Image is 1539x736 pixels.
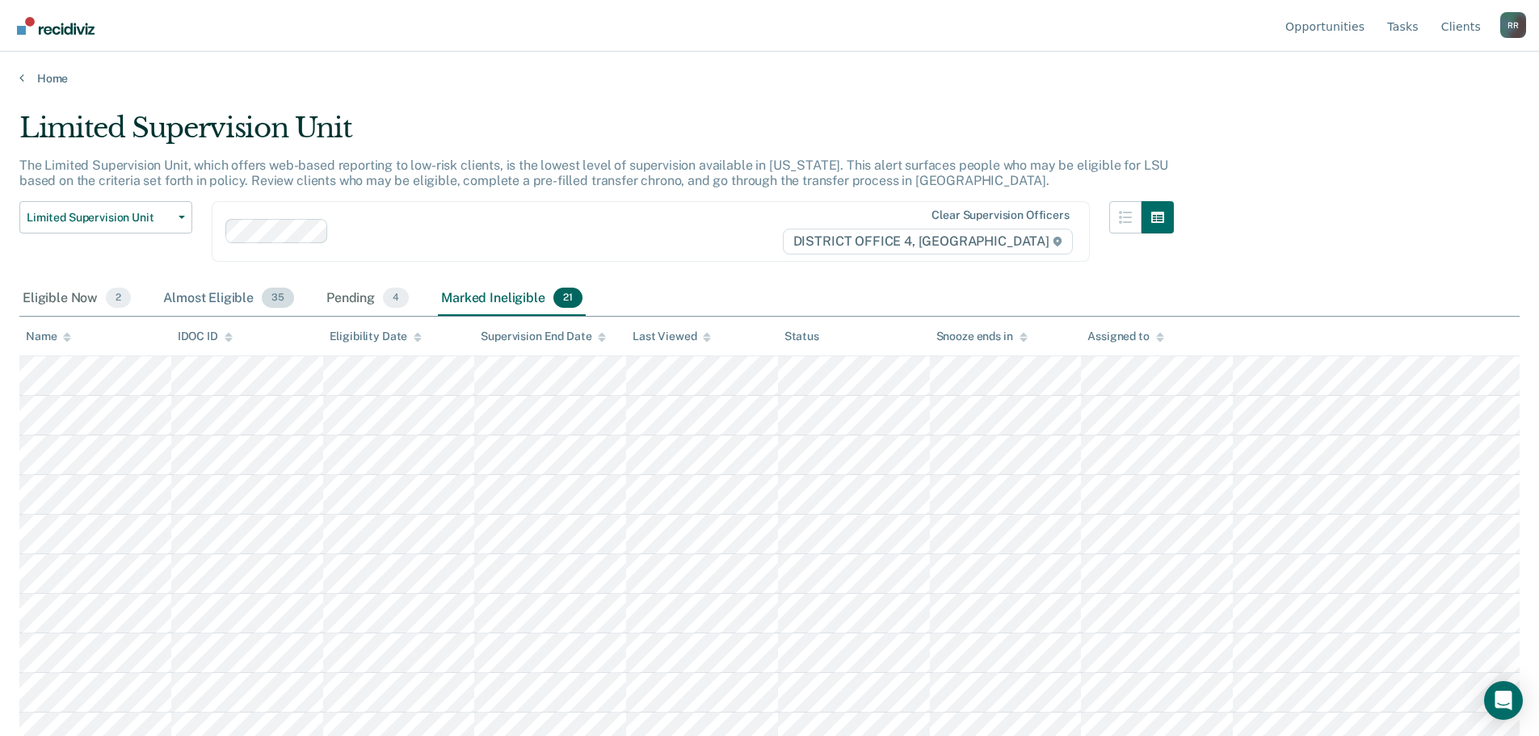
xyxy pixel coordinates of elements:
[262,288,294,309] span: 35
[106,288,131,309] span: 2
[178,330,233,343] div: IDOC ID
[1087,330,1163,343] div: Assigned to
[438,281,585,317] div: Marked Ineligible21
[936,330,1028,343] div: Snooze ends in
[783,229,1073,254] span: DISTRICT OFFICE 4, [GEOGRAPHIC_DATA]
[1500,12,1526,38] button: Profile dropdown button
[481,330,606,343] div: Supervision End Date
[330,330,423,343] div: Eligibility Date
[784,330,819,343] div: Status
[931,208,1069,222] div: Clear supervision officers
[160,281,297,317] div: Almost Eligible35
[19,281,134,317] div: Eligible Now2
[19,111,1174,158] div: Limited Supervision Unit
[383,288,409,309] span: 4
[17,17,95,35] img: Recidiviz
[19,71,1520,86] a: Home
[633,330,711,343] div: Last Viewed
[19,201,192,233] button: Limited Supervision Unit
[553,288,582,309] span: 21
[27,211,172,225] span: Limited Supervision Unit
[26,330,71,343] div: Name
[323,281,412,317] div: Pending4
[1484,681,1523,720] div: Open Intercom Messenger
[19,158,1168,188] p: The Limited Supervision Unit, which offers web-based reporting to low-risk clients, is the lowest...
[1500,12,1526,38] div: R R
